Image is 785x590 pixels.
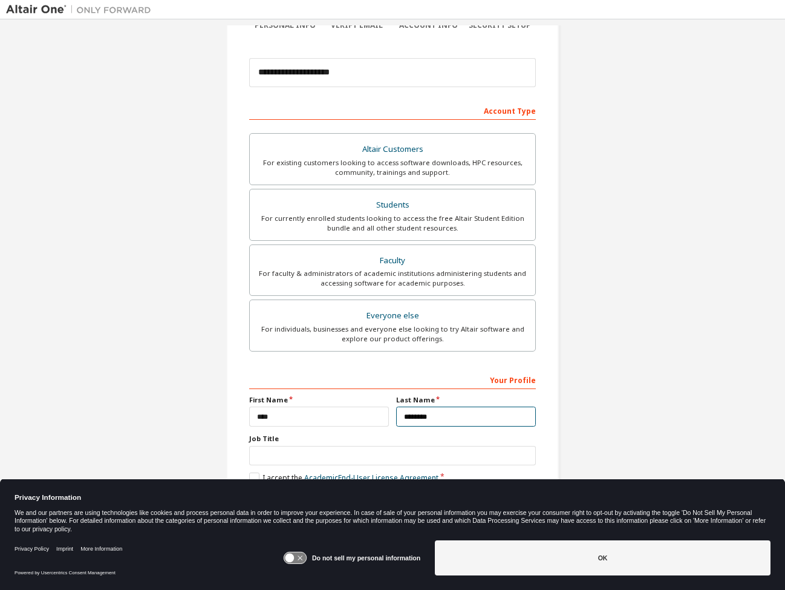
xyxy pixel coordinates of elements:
[257,197,528,214] div: Students
[249,473,438,483] label: I accept the
[304,473,438,483] a: Academic End-User License Agreement
[249,370,536,389] div: Your Profile
[257,141,528,158] div: Altair Customers
[249,434,536,444] label: Job Title
[396,395,536,405] label: Last Name
[257,269,528,288] div: For faculty & administrators of academic institutions administering students and accessing softwa...
[257,307,528,324] div: Everyone else
[249,21,321,30] div: Personal Info
[6,4,157,16] img: Altair One
[249,395,389,405] label: First Name
[257,158,528,177] div: For existing customers looking to access software downloads, HPC resources, community, trainings ...
[392,21,464,30] div: Account Info
[257,324,528,344] div: For individuals, businesses and everyone else looking to try Altair software and explore our prod...
[257,252,528,269] div: Faculty
[249,100,536,120] div: Account Type
[257,214,528,233] div: For currently enrolled students looking to access the free Altair Student Edition bundle and all ...
[321,21,393,30] div: Verify Email
[464,21,536,30] div: Security Setup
